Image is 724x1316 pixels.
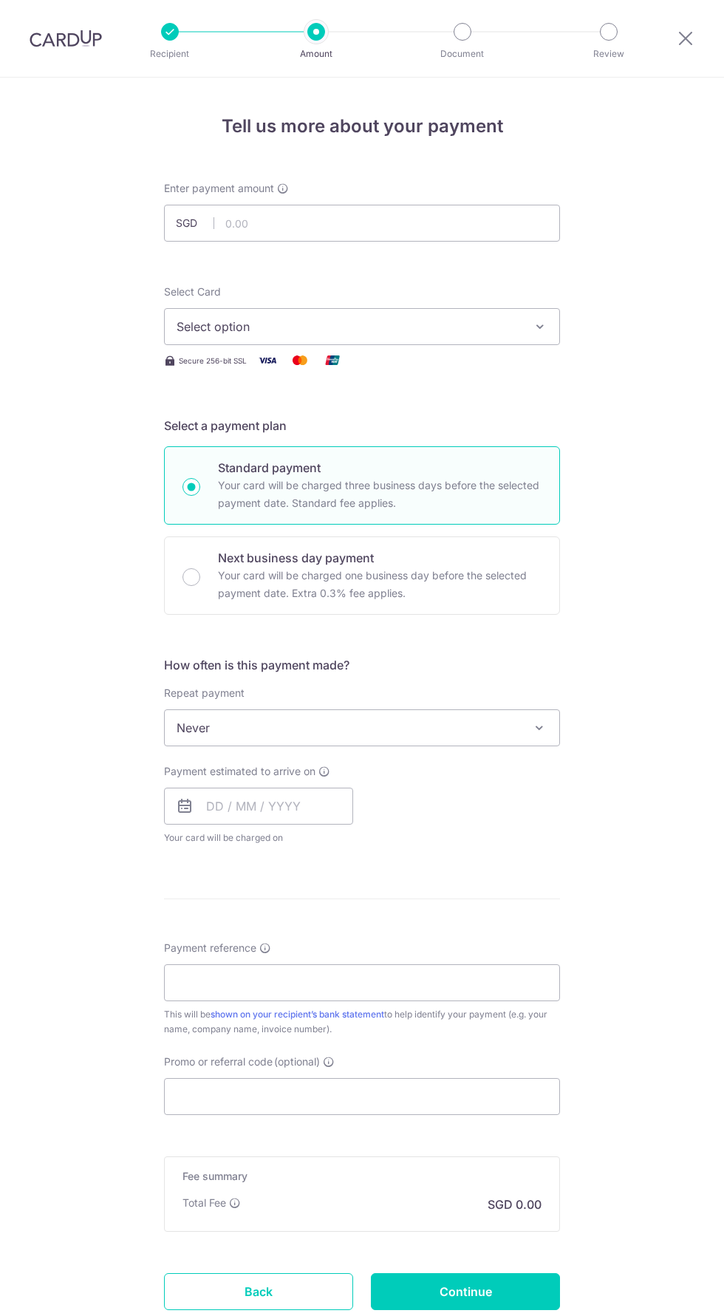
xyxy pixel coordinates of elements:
[182,1169,542,1184] h5: Fee summary
[421,47,504,61] p: Document
[30,30,102,47] img: CardUp
[218,477,542,512] p: Your card will be charged three business days before the selected payment date. Standard fee appl...
[164,764,315,779] span: Payment estimated to arrive on
[164,205,560,242] input: 0.00
[275,47,358,61] p: Amount
[164,417,560,434] h5: Select a payment plan
[164,285,221,298] span: translation missing: en.payables.payment_networks.credit_card.summary.labels.select_card
[218,459,542,477] p: Standard payment
[164,941,256,955] span: Payment reference
[164,308,560,345] button: Select option
[253,351,282,369] img: Visa
[488,1196,542,1213] p: SGD 0.00
[164,656,560,674] h5: How often is this payment made?
[179,355,247,366] span: Secure 256-bit SSL
[176,216,214,231] span: SGD
[164,1054,273,1069] span: Promo or referral code
[129,47,211,61] p: Recipient
[218,549,542,567] p: Next business day payment
[164,1273,353,1310] a: Back
[164,113,560,140] h4: Tell us more about your payment
[218,567,542,602] p: Your card will be charged one business day before the selected payment date. Extra 0.3% fee applies.
[164,686,245,700] label: Repeat payment
[164,1007,560,1037] div: This will be to help identify your payment (e.g. your name, company name, invoice number).
[164,831,353,845] span: Your card will be charged on
[182,1196,226,1210] p: Total Fee
[318,351,347,369] img: Union Pay
[371,1273,560,1310] input: Continue
[177,318,521,335] span: Select option
[165,710,559,746] span: Never
[274,1054,320,1069] span: (optional)
[164,788,353,825] input: DD / MM / YYYY
[285,351,315,369] img: Mastercard
[164,181,274,196] span: Enter payment amount
[211,1009,384,1020] a: shown on your recipient’s bank statement
[164,709,560,746] span: Never
[567,47,650,61] p: Review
